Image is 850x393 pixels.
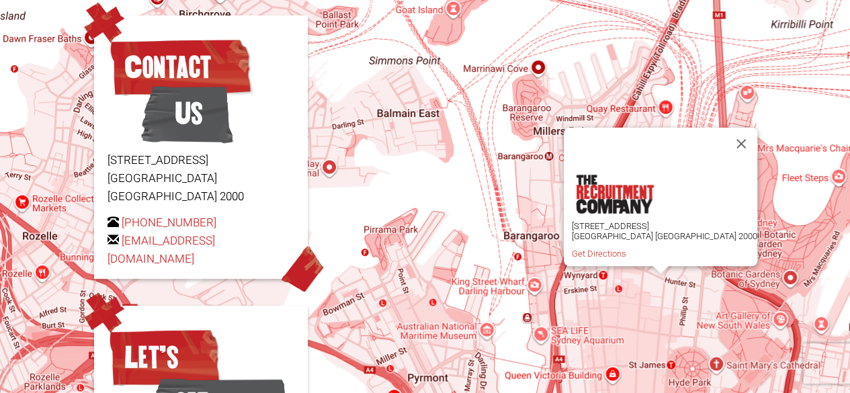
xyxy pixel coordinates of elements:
img: the-recruitment-company.png [575,175,653,214]
a: [EMAIL_ADDRESS][DOMAIN_NAME] [108,232,215,267]
a: [PHONE_NUMBER] [122,214,216,231]
span: Let’s [108,324,221,391]
span: Us [141,80,233,147]
p: [STREET_ADDRESS] [GEOGRAPHIC_DATA] [GEOGRAPHIC_DATA] 2000 [572,221,757,241]
span: Contact [108,34,253,101]
button: Close [725,128,757,160]
a: Get Directions [572,249,626,259]
p: [STREET_ADDRESS] [GEOGRAPHIC_DATA] [GEOGRAPHIC_DATA] 2000 [108,151,294,206]
div: The Recruitment Company [650,273,671,295]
